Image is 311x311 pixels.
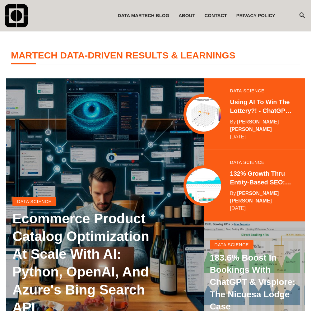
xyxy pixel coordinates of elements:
iframe: Chat Widget [280,281,311,311]
a: [PERSON_NAME] [PERSON_NAME] [230,191,279,203]
span: by [230,119,236,124]
h4: MarTech Data-Driven Results & Learnings [11,50,300,64]
a: data science [12,197,56,206]
a: [PERSON_NAME] [PERSON_NAME] [230,119,279,132]
span: by [230,191,236,196]
a: Using AI to Win the Lottery?! - ChatGPT for Informed, Adaptable Decision-Making [230,98,292,115]
a: data science [230,89,265,93]
time: May 25 2024 [230,205,246,212]
a: data science [230,160,265,165]
a: 132% Growth thru Entity-Based SEO: [DOMAIN_NAME]'s Data-Driven SEO Audit & Optimization Plan [230,169,292,187]
a: data science [210,240,254,249]
time: August 29 2024 [230,133,246,141]
img: comando-590 [5,4,28,27]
